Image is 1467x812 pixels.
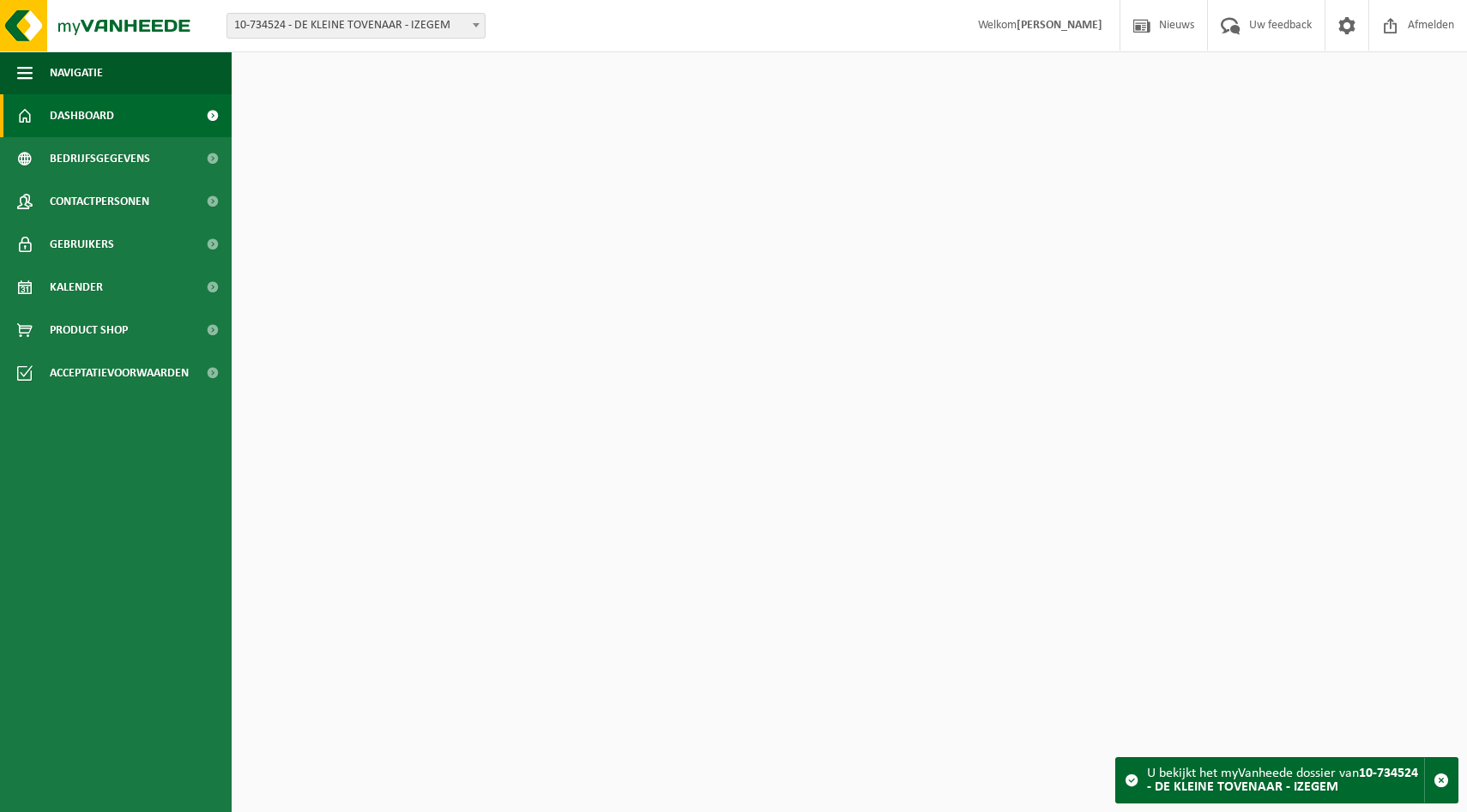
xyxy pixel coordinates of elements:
[1147,767,1418,794] strong: 10-734524 - DE KLEINE TOVENAAR - IZEGEM
[50,266,103,309] span: Kalender
[50,51,103,94] span: Navigatie
[226,13,486,39] span: 10-734524 - DE KLEINE TOVENAAR - IZEGEM
[50,223,114,266] span: Gebruikers
[227,14,485,38] span: 10-734524 - DE KLEINE TOVENAAR - IZEGEM
[1017,19,1102,32] strong: [PERSON_NAME]
[50,352,189,394] span: Acceptatievoorwaarden
[1147,758,1424,803] div: U bekijkt het myVanheede dossier van
[50,137,150,180] span: Bedrijfsgegevens
[50,309,128,352] span: Product Shop
[50,180,149,223] span: Contactpersonen
[50,94,114,137] span: Dashboard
